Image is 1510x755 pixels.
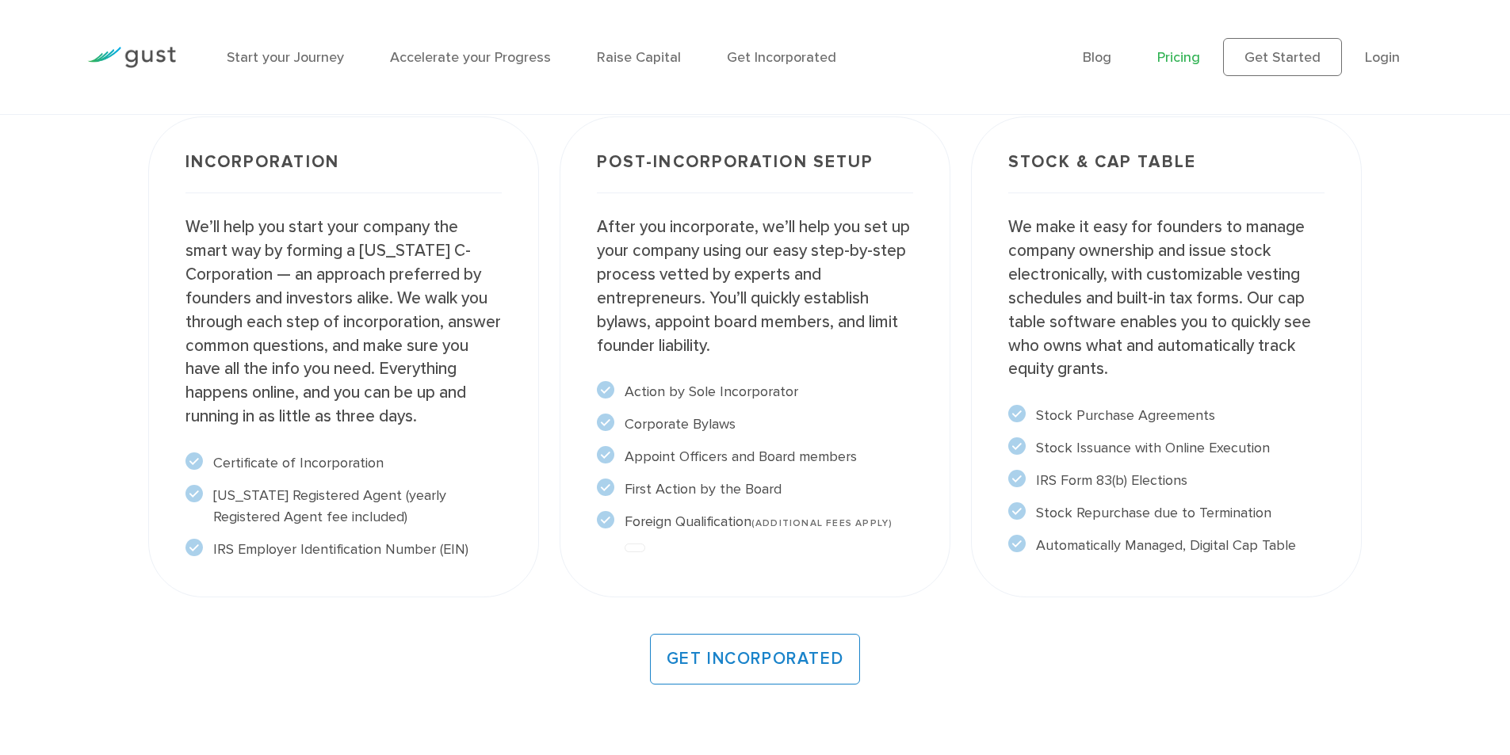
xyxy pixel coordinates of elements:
[597,479,913,500] li: First Action by the Board
[185,485,502,528] li: [US_STATE] Registered Agent (yearly Registered Agent fee included)
[597,446,913,467] li: Appoint Officers and Board members
[597,381,913,402] li: Action by Sole Incorporator
[597,154,913,193] h3: Post-incorporation setup
[1008,470,1325,491] li: IRS Form 83(b) Elections
[597,414,913,435] li: Corporate Bylaws
[727,49,836,66] a: Get Incorporated
[1008,154,1325,193] h3: Stock & Cap Table
[1008,535,1325,556] li: Automatically Managed, Digital Cap Table
[1223,38,1342,76] a: Get Started
[650,634,861,684] a: GET INCORPORATED
[185,215,502,428] p: We’ll help you start your company the smart way by forming a [US_STATE] C-Corporation — an approa...
[597,215,913,357] p: After you incorporate, we’ll help you set up your company using our easy step-by-step process vet...
[185,154,502,193] h3: Incorporation
[597,511,913,532] li: Foreign Qualification
[1008,405,1325,426] li: Stock Purchase Agreements
[390,49,551,66] a: Accelerate your Progress
[597,49,681,66] a: Raise Capital
[1365,49,1400,66] a: Login
[1008,502,1325,524] li: Stock Repurchase due to Termination
[227,49,344,66] a: Start your Journey
[185,539,502,560] li: IRS Employer Identification Number (EIN)
[185,452,502,474] li: Certificate of Incorporation
[751,517,893,528] span: (ADDITIONAL FEES APPLY)
[87,47,176,68] img: Gust Logo
[1008,437,1325,459] li: Stock Issuance with Online Execution
[1157,49,1200,66] a: Pricing
[1083,49,1111,66] a: Blog
[1008,215,1325,381] p: We make it easy for founders to manage company ownership and issue stock electronically, with cus...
